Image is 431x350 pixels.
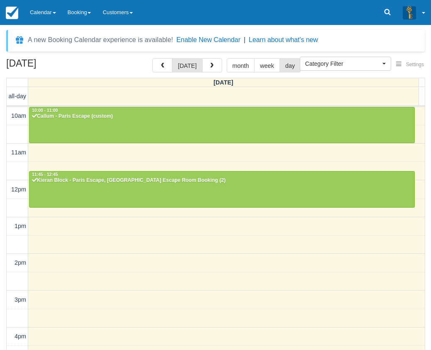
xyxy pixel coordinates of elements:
span: [DATE] [213,79,233,86]
button: month [227,58,255,72]
span: 11am [11,149,26,156]
button: day [279,58,301,72]
div: A new Booking Calendar experience is available! [28,35,173,45]
span: Settings [406,62,424,67]
div: Kieran Block - Paris Escape, [GEOGRAPHIC_DATA] Escape Room Booking (2) [32,177,412,184]
a: 11:45 - 12:45Kieran Block - Paris Escape, [GEOGRAPHIC_DATA] Escape Room Booking (2) [29,171,415,208]
button: Category Filter [300,57,391,71]
a: Learn about what's new [249,36,318,43]
span: 11:45 - 12:45 [32,172,58,177]
button: [DATE] [172,58,202,72]
span: 1pm [15,223,26,229]
button: Enable New Calendar [176,36,240,44]
span: 10:00 - 11:00 [32,108,58,113]
span: | [244,36,245,43]
span: 3pm [15,296,26,303]
img: A3 [403,6,416,19]
button: Settings [391,59,429,71]
span: all-day [9,93,26,99]
span: Category Filter [305,60,380,68]
span: 4pm [15,333,26,340]
button: week [254,58,280,72]
span: 2pm [15,259,26,266]
div: Callum - Paris Escape (custom) [32,113,412,120]
img: checkfront-main-nav-mini-logo.png [6,7,18,19]
a: 10:00 - 11:00Callum - Paris Escape (custom) [29,107,415,144]
span: 10am [11,112,26,119]
span: 12pm [11,186,26,193]
h2: [DATE] [6,58,111,74]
